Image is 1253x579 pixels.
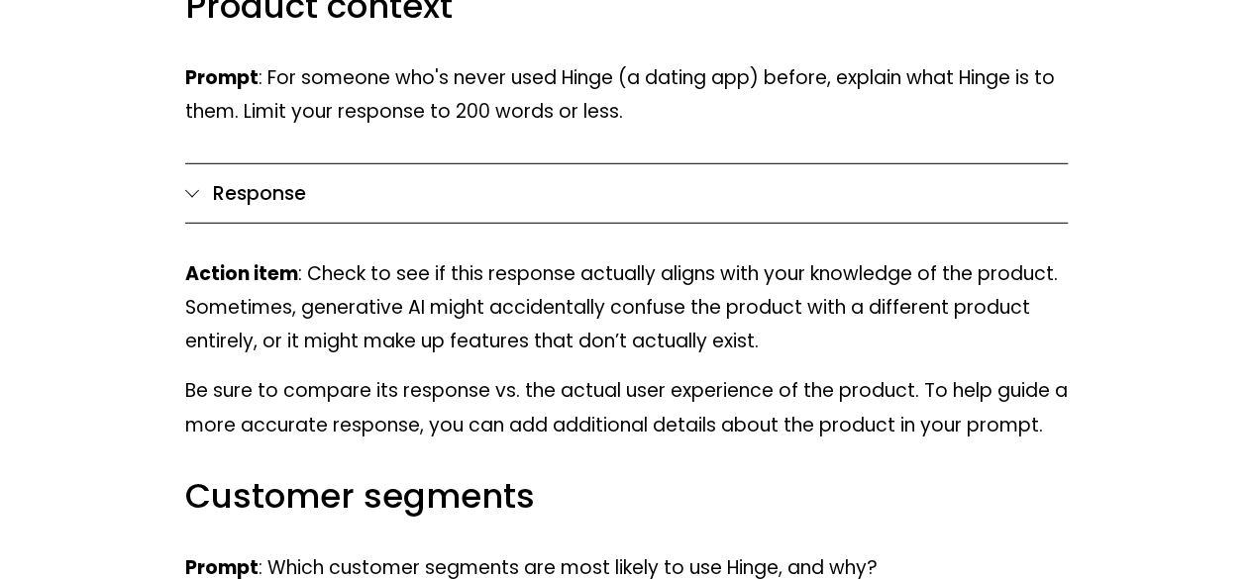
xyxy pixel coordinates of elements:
strong: Action item [185,260,298,287]
p: Be sure to compare its response vs. the actual user experience of the product. To help guide a mo... [185,374,1069,442]
p: : Check to see if this response actually aligns with your knowledge of the product. Sometimes, ge... [185,257,1069,359]
p: : For someone who's never used Hinge (a dating app) before, explain what Hinge is to them. Limit ... [185,61,1069,130]
strong: Prompt [185,64,259,91]
button: Response [185,164,1069,223]
h3: Customer segments [185,474,1069,520]
span: Response [199,179,1069,208]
